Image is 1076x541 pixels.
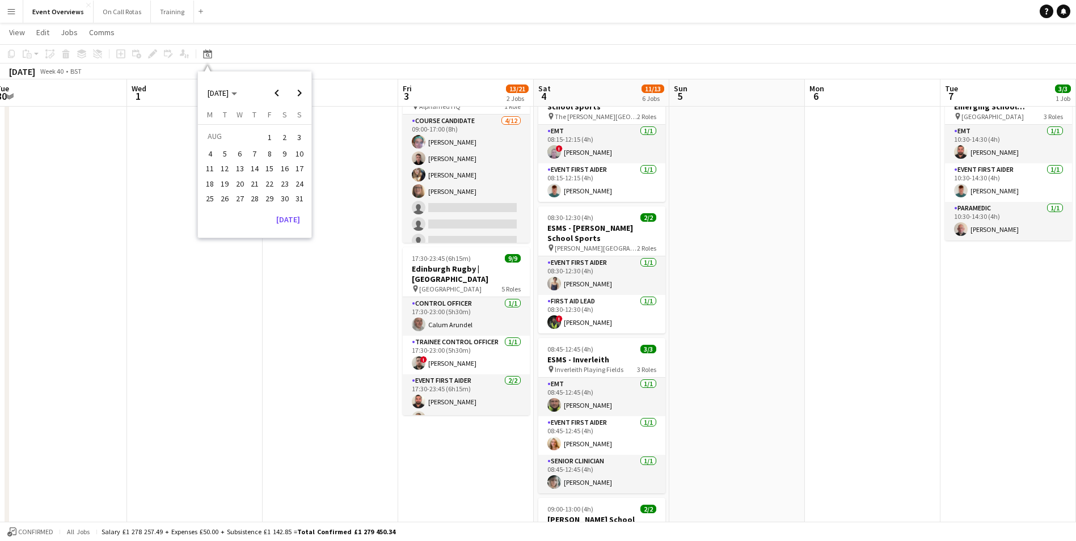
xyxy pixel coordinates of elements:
[233,146,247,161] button: 06-08-2025
[403,264,530,284] h3: Edinburgh Rugby | [GEOGRAPHIC_DATA]
[538,295,665,333] app-card-role: First Aid Lead1/108:30-12:30 (4h)![PERSON_NAME]
[6,526,55,538] button: Confirmed
[23,1,94,23] button: Event Overviews
[233,161,247,176] button: 13-08-2025
[556,315,563,322] span: !
[293,192,306,205] span: 31
[9,27,25,37] span: View
[292,176,307,191] button: 24-08-2025
[277,161,292,176] button: 16-08-2025
[403,336,530,374] app-card-role: Trainee Control Officer1/117:30-23:00 (5h30m)![PERSON_NAME]
[401,90,412,103] span: 3
[555,365,623,374] span: Inverleith Playing Fields
[278,162,292,176] span: 16
[292,161,307,176] button: 17-08-2025
[203,147,217,160] span: 4
[233,162,247,176] span: 13
[151,1,194,23] button: Training
[263,192,276,205] span: 29
[272,210,305,229] button: [DATE]
[293,129,306,145] span: 3
[538,378,665,416] app-card-role: EMT1/108:45-12:45 (4h)[PERSON_NAME]
[265,82,288,104] button: Previous month
[420,356,427,363] span: !
[555,244,637,252] span: [PERSON_NAME][GEOGRAPHIC_DATA]
[277,176,292,191] button: 23-08-2025
[217,161,232,176] button: 12-08-2025
[640,505,656,513] span: 2/2
[36,27,49,37] span: Edit
[130,90,146,103] span: 1
[538,75,665,202] app-job-card: 08:15-12:15 (4h)2/2ESMS - [PERSON_NAME] School Sports The [PERSON_NAME][GEOGRAPHIC_DATA]2 RolesEM...
[556,145,563,152] span: !
[403,83,412,94] span: Fri
[1055,84,1071,93] span: 3/3
[262,176,277,191] button: 22-08-2025
[223,109,227,120] span: T
[538,455,665,493] app-card-role: Senior Clinician1/108:45-12:45 (4h)[PERSON_NAME]
[538,416,665,455] app-card-role: Event First Aider1/108:45-12:45 (4h)[PERSON_NAME]
[5,25,29,40] a: View
[292,191,307,206] button: 31-08-2025
[218,147,232,160] span: 5
[233,177,247,191] span: 20
[61,27,78,37] span: Jobs
[808,90,824,103] span: 6
[943,90,958,103] span: 7
[247,176,262,191] button: 21-08-2025
[297,109,302,120] span: S
[247,146,262,161] button: 07-08-2025
[132,83,146,94] span: Wed
[233,192,247,205] span: 27
[263,177,276,191] span: 22
[203,192,217,205] span: 25
[403,297,530,336] app-card-role: Control Officer1/117:30-23:00 (5h30m)Calum Arundel
[262,191,277,206] button: 29-08-2025
[538,206,665,333] app-job-card: 08:30-12:30 (4h)2/2ESMS - [PERSON_NAME] School Sports [PERSON_NAME][GEOGRAPHIC_DATA]2 RolesEvent ...
[547,213,593,222] span: 08:30-12:30 (4h)
[945,75,1072,240] div: 10:30-14:30 (4h)3/3Scottish Rugby East Emerging School Championships | Newbattle [GEOGRAPHIC_DATA...
[538,223,665,243] h3: ESMS - [PERSON_NAME] School Sports
[202,146,217,161] button: 04-08-2025
[263,162,276,176] span: 15
[207,109,213,120] span: M
[282,109,287,120] span: S
[945,125,1072,163] app-card-role: EMT1/110:30-14:30 (4h)[PERSON_NAME]
[672,90,687,103] span: 5
[292,129,307,146] button: 03-08-2025
[809,83,824,94] span: Mon
[547,345,593,353] span: 08:45-12:45 (4h)
[642,94,664,103] div: 6 Jobs
[203,83,242,103] button: Choose month and year
[555,112,637,121] span: The [PERSON_NAME][GEOGRAPHIC_DATA]
[640,345,656,353] span: 3/3
[288,82,311,104] button: Next month
[217,176,232,191] button: 19-08-2025
[278,192,292,205] span: 30
[262,146,277,161] button: 08-08-2025
[637,244,656,252] span: 2 Roles
[56,25,82,40] a: Jobs
[278,129,292,145] span: 2
[538,338,665,493] app-job-card: 08:45-12:45 (4h)3/3ESMS - Inverleith Inverleith Playing Fields3 RolesEMT1/108:45-12:45 (4h)[PERSO...
[501,285,521,293] span: 5 Roles
[203,162,217,176] span: 11
[1044,112,1063,121] span: 3 Roles
[277,191,292,206] button: 30-08-2025
[203,177,217,191] span: 18
[233,147,247,160] span: 6
[233,176,247,191] button: 20-08-2025
[85,25,119,40] a: Comms
[506,84,529,93] span: 13/21
[248,192,261,205] span: 28
[637,112,656,121] span: 2 Roles
[419,285,482,293] span: [GEOGRAPHIC_DATA]
[945,202,1072,240] app-card-role: Paramedic1/110:30-14:30 (4h)[PERSON_NAME]
[262,129,277,146] button: 01-08-2025
[637,365,656,374] span: 3 Roles
[961,112,1024,121] span: [GEOGRAPHIC_DATA]
[674,83,687,94] span: Sun
[268,109,272,120] span: F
